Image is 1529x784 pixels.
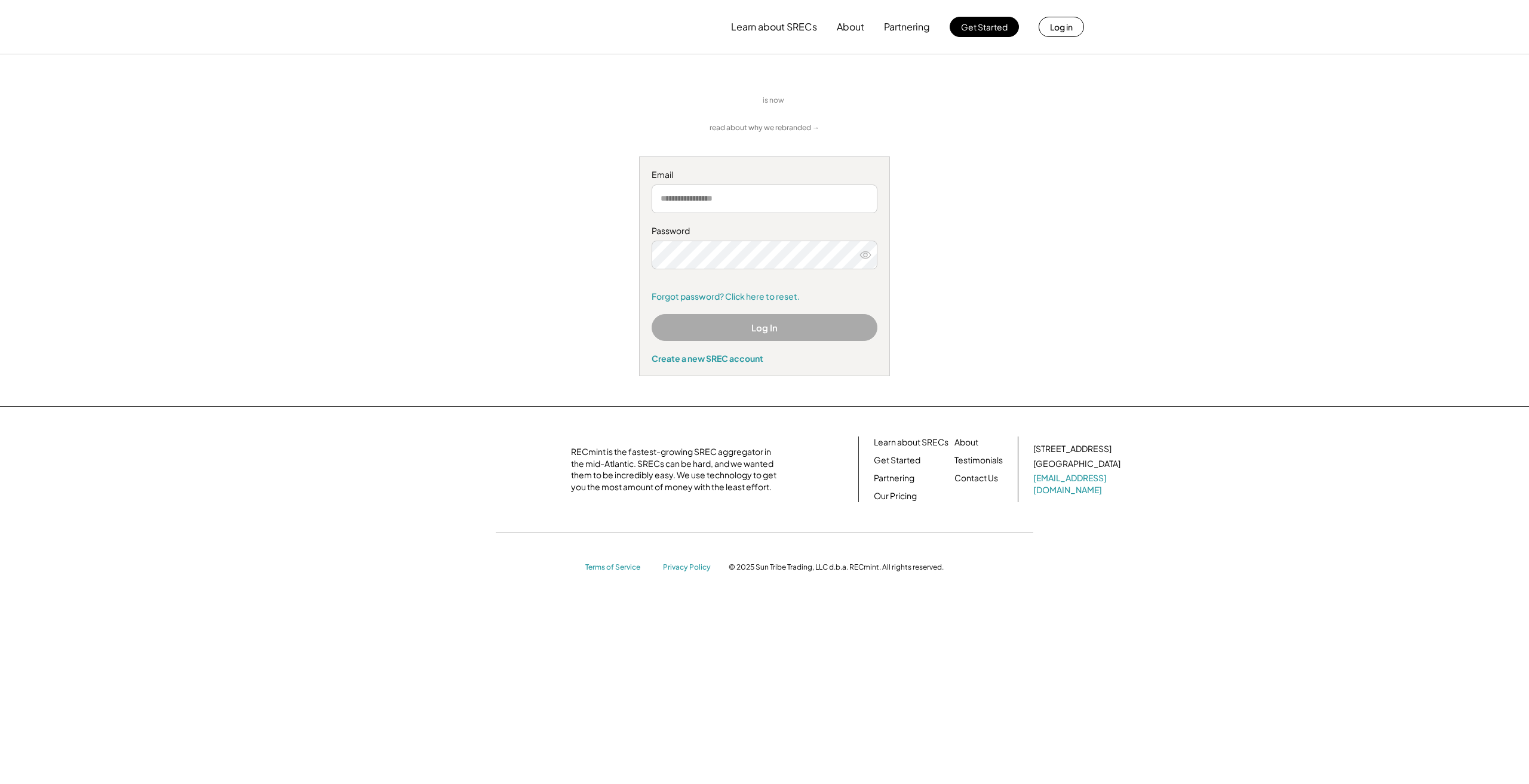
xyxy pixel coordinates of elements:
[1033,472,1123,496] a: [EMAIL_ADDRESS][DOMAIN_NAME]
[652,291,877,303] a: Forgot password? Click here to reset.
[652,169,877,181] div: Email
[874,436,948,448] a: Learn about SRECs
[1039,17,1084,37] button: Log in
[710,123,819,133] a: read about why we rebranded →
[884,15,930,39] button: Partnering
[663,562,717,573] a: Privacy Policy
[652,353,877,364] div: Create a new SREC account
[954,472,998,484] a: Contact Us
[799,94,883,107] img: yH5BAEAAAAALAAAAAABAAEAAAIBRAA7
[954,454,1003,466] a: Testimonials
[445,7,544,47] img: yH5BAEAAAAALAAAAAABAAEAAAIBRAA7
[874,472,914,484] a: Partnering
[571,446,783,493] div: RECmint is the fastest-growing SREC aggregator in the mid-Atlantic. SRECs can be hard, and we wan...
[1033,443,1112,455] div: [STREET_ADDRESS]
[874,454,920,466] a: Get Started
[646,84,754,117] img: yH5BAEAAAAALAAAAAABAAEAAAIBRAA7
[585,562,651,573] a: Terms of Service
[1033,458,1120,470] div: [GEOGRAPHIC_DATA]
[652,225,877,237] div: Password
[760,96,793,106] div: is now
[874,490,917,502] a: Our Pricing
[950,17,1019,37] button: Get Started
[837,15,864,39] button: About
[455,448,556,490] img: yH5BAEAAAAALAAAAAABAAEAAAIBRAA7
[954,436,978,448] a: About
[731,15,817,39] button: Learn about SRECs
[652,314,877,341] button: Log In
[729,562,944,572] div: © 2025 Sun Tribe Trading, LLC d.b.a. RECmint. All rights reserved.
